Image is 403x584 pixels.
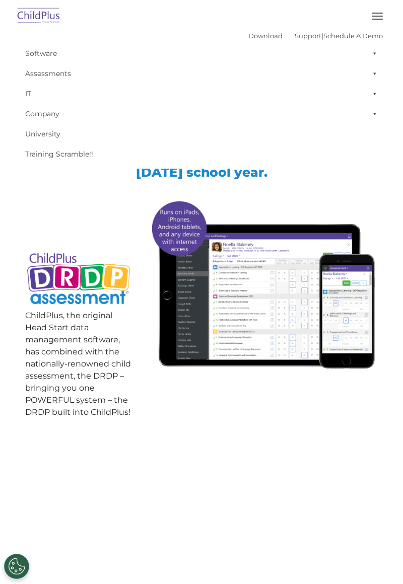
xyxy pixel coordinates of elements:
[25,247,132,312] img: Copyright - DRDP Logo
[295,32,321,40] a: Support
[20,104,383,124] a: Company
[20,144,383,164] a: Training Scramble!!
[353,536,403,584] iframe: Chat Widget
[148,196,378,373] img: All-devices
[248,32,283,40] a: Download
[20,84,383,104] a: IT
[323,32,383,40] a: Schedule A Demo
[25,311,131,417] span: ChildPlus, the original Head Start data management software, has combined with the nationally-ren...
[20,43,383,63] a: Software
[4,554,29,579] button: Cookies Settings
[15,5,62,28] img: ChildPlus by Procare Solutions
[20,124,383,144] a: University
[20,63,383,84] a: Assessments
[248,32,383,40] font: |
